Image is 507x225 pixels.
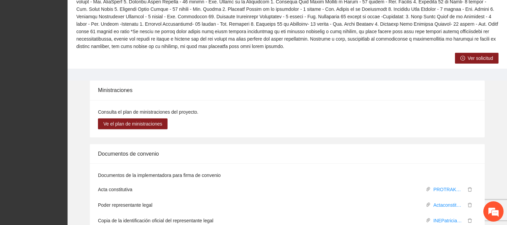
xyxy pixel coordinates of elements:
li: Poder representante legal [98,197,477,213]
button: delete [466,201,474,209]
button: Ve el plan de ministraciones [98,118,168,129]
div: Ministraciones [98,81,477,100]
a: PROTRAKEINCLUYEREPcompressed.pdf [431,186,466,193]
div: Chatee con nosotros ahora [35,35,113,43]
a: Actaconstitutivaincluyepodernotarial.pdf [431,201,466,209]
span: Ve el plan de ministraciones [103,120,162,128]
span: Estamos en línea. [39,74,93,142]
li: Acta constitutiva [98,182,477,197]
span: paper-clip [426,202,431,207]
a: Ve el plan de ministraciones [98,121,168,127]
span: Ver solicitud [468,54,493,62]
span: delete [466,218,474,223]
span: paper-clip [426,187,431,192]
textarea: Escriba su mensaje y pulse “Intro” [3,152,129,175]
button: delete [466,186,474,193]
div: Documentos de convenio [98,144,477,163]
span: paper-clip [426,218,431,223]
button: right-circleVer solicitud [455,53,499,64]
label: Documentos de la implementadora para firma de convenio [98,172,221,179]
div: Minimizar ventana de chat en vivo [111,3,127,20]
span: delete [466,187,474,192]
button: delete [466,217,474,224]
a: INEPatriciaMartinez [431,217,466,224]
span: delete [466,203,474,207]
span: right-circle [460,56,465,61]
span: Consulta el plan de ministraciones del proyecto. [98,109,198,115]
